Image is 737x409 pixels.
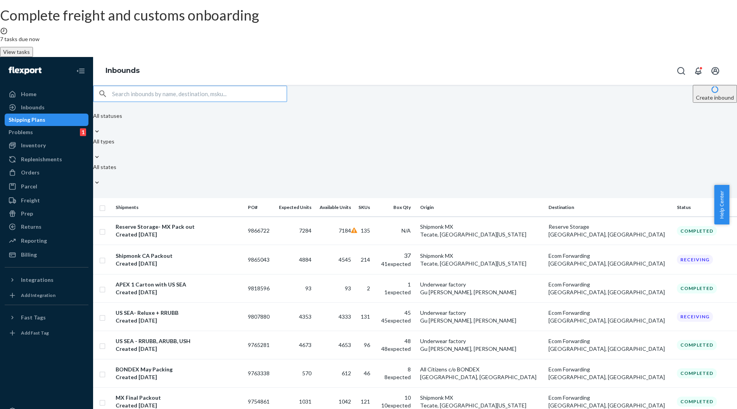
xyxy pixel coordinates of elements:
[708,63,723,79] button: Open account menu
[379,281,411,288] div: 1
[5,235,88,247] a: Reporting
[5,249,88,261] a: Billing
[677,255,713,264] div: Receiving
[339,256,351,263] span: 4545
[364,342,370,348] span: 96
[5,153,88,166] a: Replenishments
[9,128,33,136] div: Problems
[116,281,242,288] div: APEX 1 Carton with US SEA
[299,256,311,263] span: 4884
[5,327,88,339] a: Add Fast Tag
[381,402,411,409] span: 10 expected
[5,139,88,152] a: Inventory
[548,366,671,373] div: Ecom Forwarding
[116,373,242,381] div: Created [DATE]
[379,251,411,260] div: 37
[21,314,46,321] div: Fast Tags
[420,317,516,324] span: Gu [PERSON_NAME], [PERSON_NAME]
[116,309,242,317] div: US SEA- Reluxe + RRUBB
[21,183,37,190] div: Parcel
[245,274,274,302] td: 9818596
[116,288,242,296] div: Created [DATE]
[93,112,122,120] div: All statuses
[677,283,717,293] div: Completed
[420,337,542,345] div: Underwear factory
[116,366,242,373] div: BONDEX May Packing
[417,198,545,217] th: Origin
[245,198,274,217] th: PO#
[420,281,542,288] div: Underwear factory
[21,237,47,245] div: Reporting
[5,221,88,233] a: Returns
[548,394,671,402] div: Ecom Forwarding
[381,345,411,352] span: 48 expected
[299,227,311,234] span: 7284
[381,261,411,267] span: 41 expected
[116,345,242,353] div: Created [DATE]
[245,217,274,245] td: 9866722
[361,227,370,234] span: 135
[420,289,516,295] span: Gu [PERSON_NAME], [PERSON_NAME]
[245,359,274,387] td: 9763338
[299,342,311,348] span: 4673
[93,171,94,179] input: All states
[677,397,717,406] div: Completed
[116,394,242,402] div: MX Final Packout
[21,251,37,259] div: Billing
[677,312,713,321] div: Receiving
[112,198,245,217] th: Shipments
[342,370,351,376] span: 612
[116,317,242,324] div: Created [DATE]
[112,86,287,102] input: Search inbounds by name, destination, msku...
[420,345,516,352] span: Gu [PERSON_NAME], [PERSON_NAME]
[339,227,351,234] span: 7184
[548,231,665,238] span: [GEOGRAPHIC_DATA], [GEOGRAPHIC_DATA]
[339,398,351,405] span: 1042
[21,330,49,336] div: Add Fast Tag
[420,374,536,380] span: [GEOGRAPHIC_DATA], [GEOGRAPHIC_DATA]
[548,260,665,267] span: [GEOGRAPHIC_DATA], [GEOGRAPHIC_DATA]
[9,116,45,124] div: Shipping Plans
[677,368,717,378] div: Completed
[379,366,411,373] div: 8
[714,185,729,224] button: Help Center
[548,345,665,352] span: [GEOGRAPHIC_DATA], [GEOGRAPHIC_DATA]
[274,198,315,217] th: Expected Units
[548,374,665,380] span: [GEOGRAPHIC_DATA], [GEOGRAPHIC_DATA]
[548,289,665,295] span: [GEOGRAPHIC_DATA], [GEOGRAPHIC_DATA]
[548,337,671,345] div: Ecom Forwarding
[354,198,376,217] th: SKUs
[381,317,411,324] span: 45 expected
[21,104,45,111] div: Inbounds
[21,276,54,284] div: Integrations
[80,128,86,136] div: 1
[21,90,36,98] div: Home
[364,370,370,376] span: 46
[420,260,526,267] span: Tecate, [GEOGRAPHIC_DATA][US_STATE]
[116,231,242,238] div: Created [DATE]
[361,398,370,405] span: 121
[5,114,88,126] a: Shipping Plans
[420,252,542,260] div: Shipmonk MX
[548,281,671,288] div: Ecom Forwarding
[5,101,88,114] a: Inbounds
[93,138,114,145] div: All types
[116,252,242,260] div: Shipmonk CA Packout
[116,223,242,231] div: Reserve Storage- MX Pack out
[305,285,311,292] span: 93
[302,370,311,376] span: 570
[376,198,417,217] th: Box Qty
[690,63,706,79] button: Open notifications
[5,194,88,207] a: Freight
[548,317,665,324] span: [GEOGRAPHIC_DATA], [GEOGRAPHIC_DATA]
[5,207,88,220] a: Prep
[93,163,116,171] div: All states
[677,340,717,350] div: Completed
[5,166,88,179] a: Orders
[548,252,671,260] div: Ecom Forwarding
[21,223,42,231] div: Returns
[5,289,88,302] a: Add Integration
[5,311,88,324] button: Fast Tags
[106,66,140,75] a: Inbounds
